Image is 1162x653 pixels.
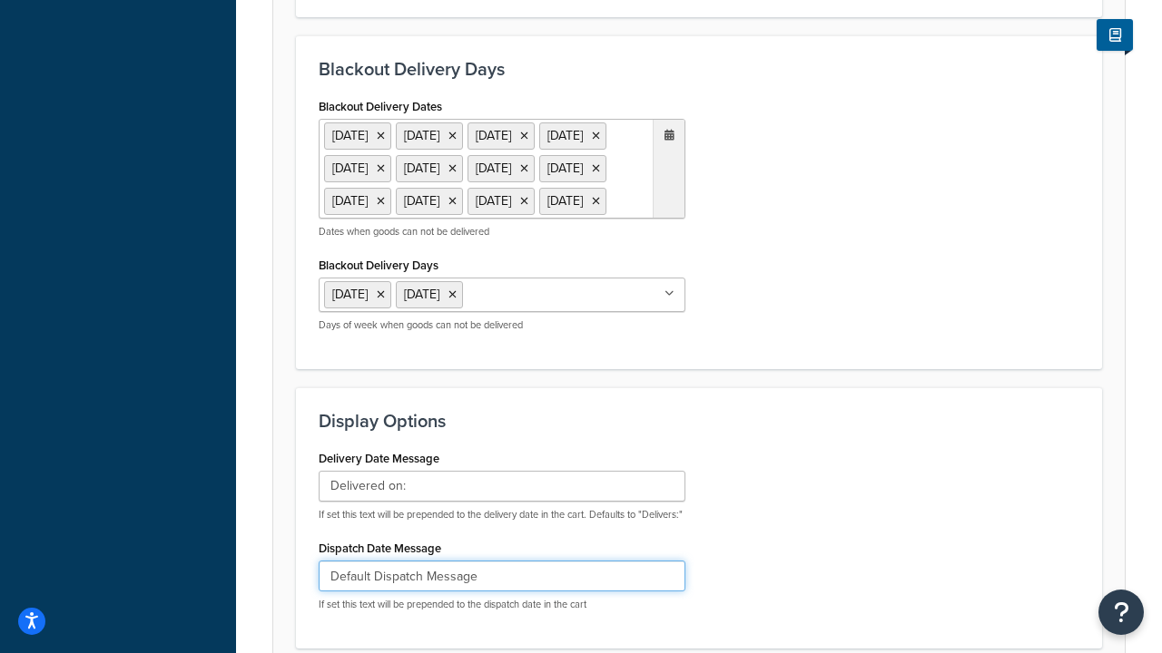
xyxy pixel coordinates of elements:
[539,122,606,150] li: [DATE]
[396,155,463,182] li: [DATE]
[324,122,391,150] li: [DATE]
[468,155,535,182] li: [DATE]
[319,508,685,521] p: If set this text will be prepended to the delivery date in the cart. Defaults to "Delivers:"
[539,188,606,215] li: [DATE]
[319,598,685,611] p: If set this text will be prepended to the dispatch date in the cart
[324,155,391,182] li: [DATE]
[319,318,685,332] p: Days of week when goods can not be delivered
[319,471,685,502] input: Delivers:
[396,122,463,150] li: [DATE]
[539,155,606,182] li: [DATE]
[319,452,439,465] label: Delivery Date Message
[319,258,438,272] label: Blackout Delivery Days
[468,188,535,215] li: [DATE]
[468,122,535,150] li: [DATE]
[319,100,442,113] label: Blackout Delivery Dates
[319,59,1079,79] h3: Blackout Delivery Days
[332,285,368,304] span: [DATE]
[396,188,463,215] li: [DATE]
[319,541,441,555] label: Dispatch Date Message
[1097,19,1133,51] button: Show Help Docs
[319,411,1079,431] h3: Display Options
[404,285,439,304] span: [DATE]
[1098,590,1144,635] button: Open Resource Center
[319,225,685,239] p: Dates when goods can not be delivered
[324,188,391,215] li: [DATE]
